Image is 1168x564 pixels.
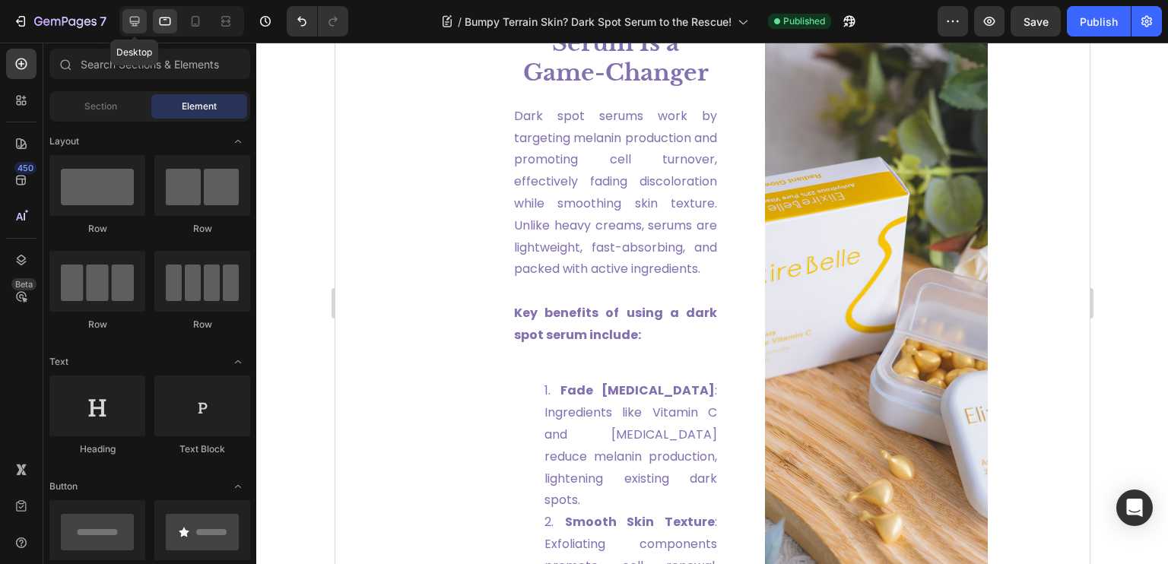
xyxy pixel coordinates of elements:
li: : Ingredients like Vitamin C and [MEDICAL_DATA] reduce melanin production, lightening existing da... [209,337,382,469]
span: Save [1024,15,1049,28]
div: Open Intercom Messenger [1116,490,1153,526]
div: Text Block [154,442,250,456]
div: Publish [1080,14,1118,30]
span: Published [783,14,825,28]
input: Search Sections & Elements [49,49,250,79]
div: Beta [11,278,36,290]
span: Toggle open [226,350,250,374]
span: Section [84,100,117,113]
div: Row [49,318,145,331]
div: Row [49,222,145,236]
p: Dark spot serums work by targeting melanin production and promoting cell turnover, effectively fa... [179,63,382,238]
span: Toggle open [226,474,250,499]
span: Bumpy Terrain Skin? Dark Spot Serum to the Rescue! [465,14,732,30]
span: Button [49,480,78,493]
p: 7 [100,12,106,30]
span: Text [49,355,68,369]
div: Undo/Redo [287,6,348,36]
div: Heading [49,442,145,456]
button: Save [1011,6,1061,36]
strong: Key benefits of using a dark spot serum include: [179,261,382,301]
div: Row [154,222,250,236]
span: Element [182,100,217,113]
strong: Smooth Skin Texture [230,471,379,488]
span: / [458,14,462,30]
div: Row [154,318,250,331]
button: Publish [1067,6,1131,36]
button: 7 [6,6,113,36]
iframe: To enrich screen reader interactions, please activate Accessibility in Grammarly extension settings [335,43,1090,564]
span: Layout [49,135,79,148]
strong: Fade [MEDICAL_DATA] [225,339,380,356]
span: Toggle open [226,129,250,154]
div: 450 [14,162,36,174]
